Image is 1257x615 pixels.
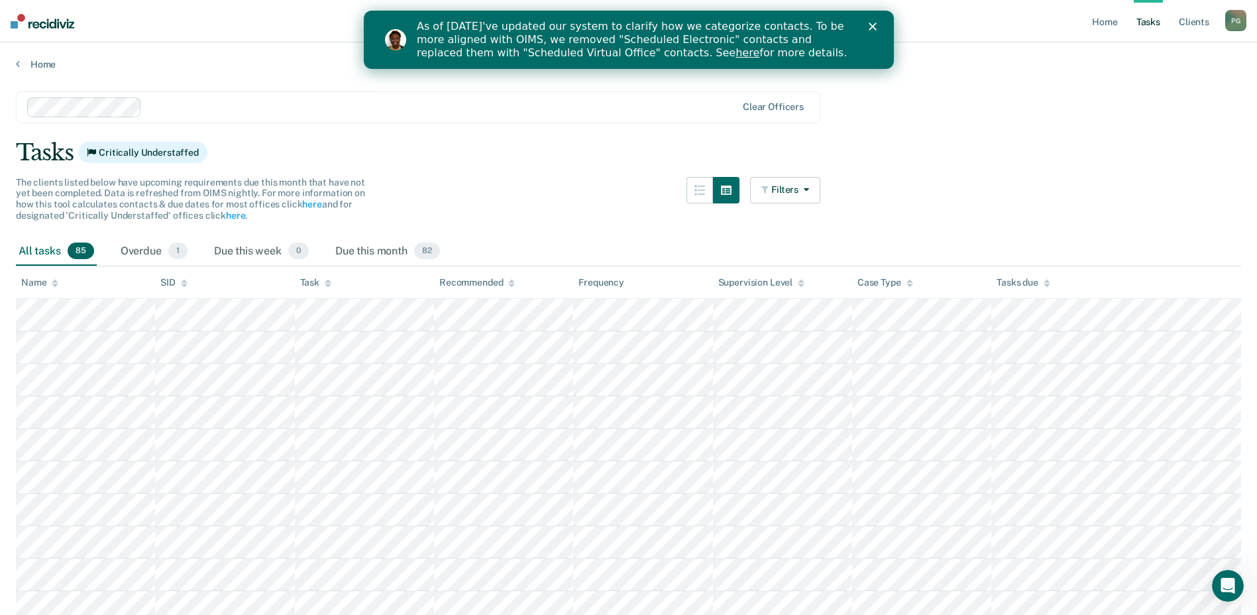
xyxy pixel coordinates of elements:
[300,277,331,288] div: Task
[16,139,1241,166] div: Tasks
[118,237,190,266] div: Overdue1
[302,199,321,209] a: here
[78,142,207,163] span: Critically Understaffed
[1212,570,1244,602] iframe: Intercom live chat
[718,277,805,288] div: Supervision Level
[364,11,894,69] iframe: Intercom live chat banner
[414,243,440,260] span: 82
[21,277,58,288] div: Name
[578,277,624,288] div: Frequency
[68,243,94,260] span: 85
[160,277,188,288] div: SID
[857,277,913,288] div: Case Type
[226,210,245,221] a: here
[211,237,311,266] div: Due this week0
[439,277,515,288] div: Recommended
[372,36,396,48] a: here
[750,177,820,203] button: Filters
[333,237,443,266] div: Due this month82
[11,14,74,28] img: Recidiviz
[743,101,804,113] div: Clear officers
[1225,10,1246,31] div: P G
[288,243,309,260] span: 0
[997,277,1050,288] div: Tasks due
[16,237,97,266] div: All tasks85
[16,177,365,221] span: The clients listed below have upcoming requirements due this month that have not yet been complet...
[168,243,188,260] span: 1
[505,12,518,20] div: Close
[16,58,1241,70] a: Home
[1225,10,1246,31] button: PG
